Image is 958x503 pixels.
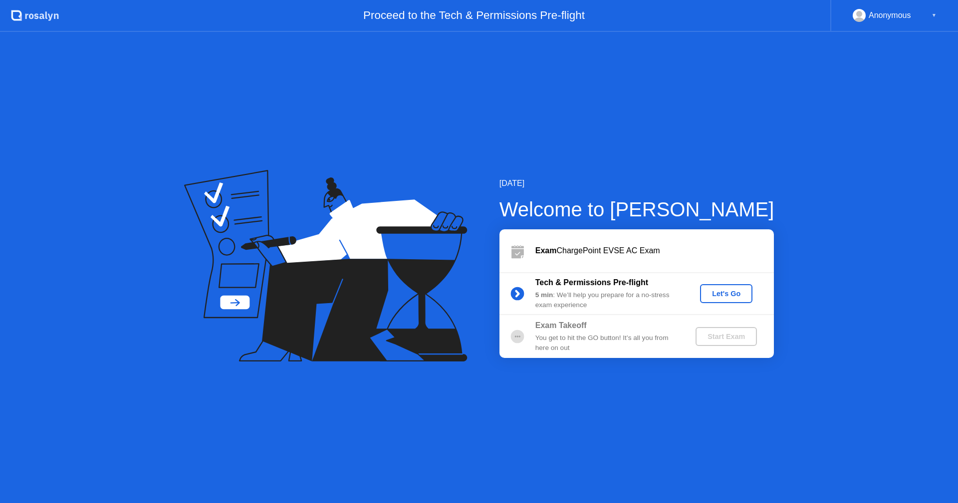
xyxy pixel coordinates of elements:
b: Exam [535,246,557,255]
b: Tech & Permissions Pre-flight [535,278,648,287]
b: 5 min [535,291,553,299]
button: Start Exam [696,327,757,346]
div: Start Exam [700,333,753,340]
b: Exam Takeoff [535,321,587,330]
div: You get to hit the GO button! It’s all you from here on out [535,333,679,353]
div: Welcome to [PERSON_NAME] [499,194,774,224]
button: Let's Go [700,284,752,303]
div: ChargePoint EVSE AC Exam [535,245,774,257]
div: ▼ [932,9,937,22]
div: Anonymous [869,9,911,22]
div: Let's Go [704,290,748,298]
div: : We’ll help you prepare for a no-stress exam experience [535,290,679,311]
div: [DATE] [499,177,774,189]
